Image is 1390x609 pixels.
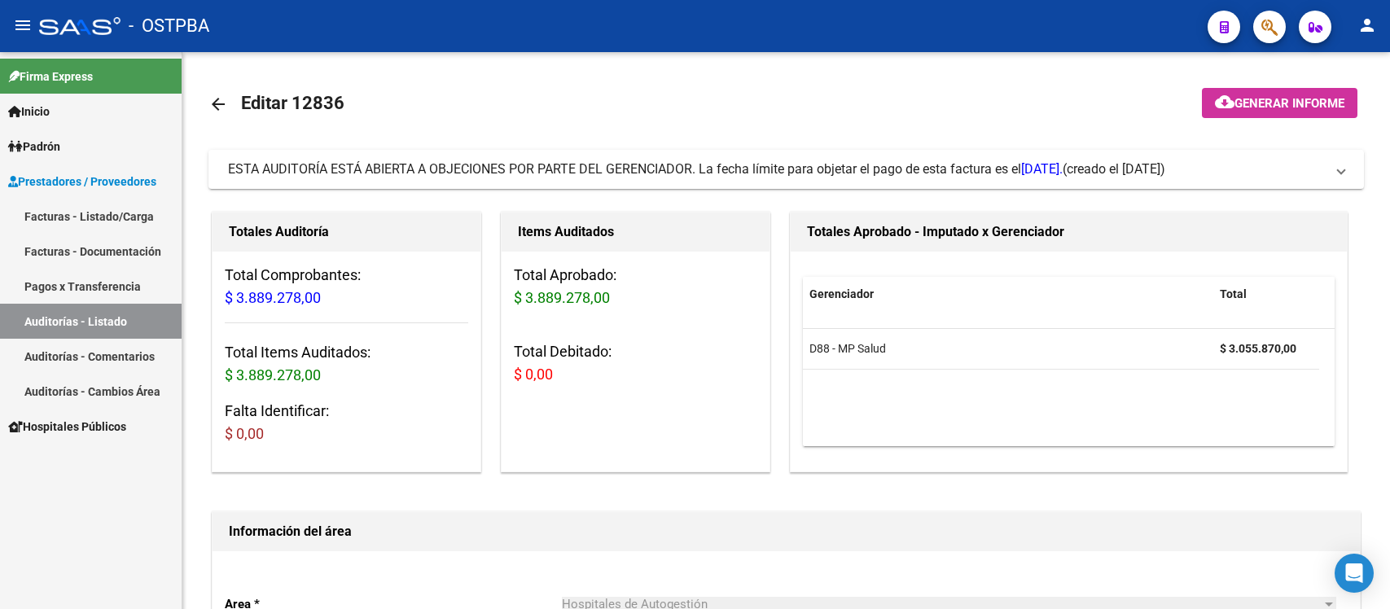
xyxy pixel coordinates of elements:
[225,425,264,442] span: $ 0,00
[225,289,321,306] span: $ 3.889.278,00
[514,340,757,386] h3: Total Debitado:
[1234,96,1344,111] span: Generar informe
[8,138,60,156] span: Padrón
[229,519,1344,545] h1: Información del área
[1335,554,1374,593] div: Open Intercom Messenger
[228,161,1063,177] span: ESTA AUDITORÍA ESTÁ ABIERTA A OBJECIONES POR PARTE DEL GERENCIADOR. La fecha límite para objetar ...
[514,264,757,309] h3: Total Aprobado:
[208,150,1364,189] mat-expansion-panel-header: ESTA AUDITORÍA ESTÁ ABIERTA A OBJECIONES POR PARTE DEL GERENCIADOR. La fecha límite para objetar ...
[1215,92,1234,112] mat-icon: cloud_download
[1357,15,1377,35] mat-icon: person
[8,418,126,436] span: Hospitales Públicos
[1213,277,1319,312] datatable-header-cell: Total
[225,366,321,383] span: $ 3.889.278,00
[225,264,468,309] h3: Total Comprobantes:
[225,400,468,445] h3: Falta Identificar:
[809,342,886,355] span: D88 - MP Salud
[13,15,33,35] mat-icon: menu
[1021,161,1063,177] span: [DATE].
[8,173,156,191] span: Prestadores / Proveedores
[8,103,50,120] span: Inicio
[208,94,228,114] mat-icon: arrow_back
[514,366,553,383] span: $ 0,00
[807,219,1331,245] h1: Totales Aprobado - Imputado x Gerenciador
[809,287,874,300] span: Gerenciador
[803,277,1213,312] datatable-header-cell: Gerenciador
[241,93,344,113] span: Editar 12836
[514,289,610,306] span: $ 3.889.278,00
[225,341,468,387] h3: Total Items Auditados:
[1202,88,1357,118] button: Generar informe
[518,219,753,245] h1: Items Auditados
[1220,287,1247,300] span: Total
[1220,342,1296,355] strong: $ 3.055.870,00
[8,68,93,85] span: Firma Express
[1063,160,1165,178] span: (creado el [DATE])
[129,8,209,44] span: - OSTPBA
[229,219,464,245] h1: Totales Auditoría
